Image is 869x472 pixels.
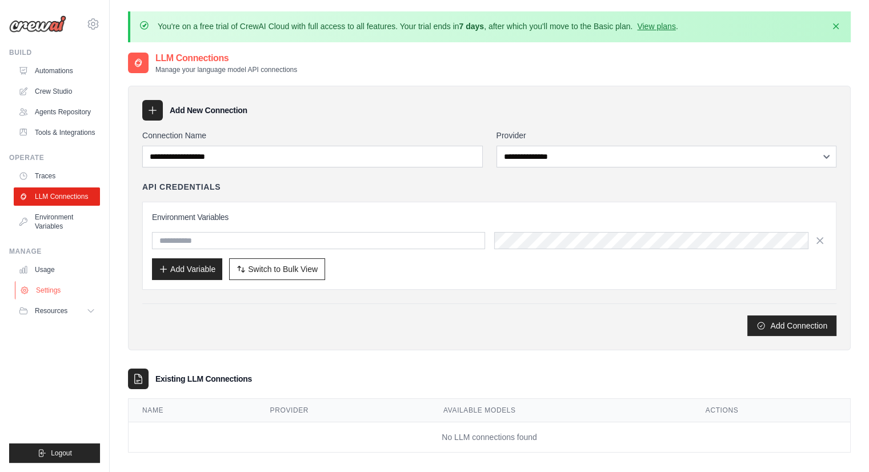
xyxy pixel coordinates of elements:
[248,263,318,275] span: Switch to Bulk View
[152,258,222,280] button: Add Variable
[155,51,297,65] h2: LLM Connections
[14,123,100,142] a: Tools & Integrations
[14,261,100,279] a: Usage
[152,211,827,223] h3: Environment Variables
[14,167,100,185] a: Traces
[430,399,692,422] th: Available Models
[637,22,675,31] a: View plans
[14,302,100,320] button: Resources
[747,315,836,336] button: Add Connection
[142,181,221,193] h4: API Credentials
[51,449,72,458] span: Logout
[496,130,837,141] label: Provider
[35,306,67,315] span: Resources
[257,399,430,422] th: Provider
[155,373,252,385] h3: Existing LLM Connections
[9,48,100,57] div: Build
[14,82,100,101] a: Crew Studio
[229,258,325,280] button: Switch to Bulk View
[9,443,100,463] button: Logout
[129,422,850,453] td: No LLM connections found
[129,399,257,422] th: Name
[9,247,100,256] div: Manage
[14,208,100,235] a: Environment Variables
[142,130,483,141] label: Connection Name
[459,22,484,31] strong: 7 days
[14,187,100,206] a: LLM Connections
[14,103,100,121] a: Agents Repository
[170,105,247,116] h3: Add New Connection
[155,65,297,74] p: Manage your language model API connections
[692,399,850,422] th: Actions
[9,153,100,162] div: Operate
[9,15,66,33] img: Logo
[14,62,100,80] a: Automations
[158,21,678,32] p: You're on a free trial of CrewAI Cloud with full access to all features. Your trial ends in , aft...
[15,281,101,299] a: Settings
